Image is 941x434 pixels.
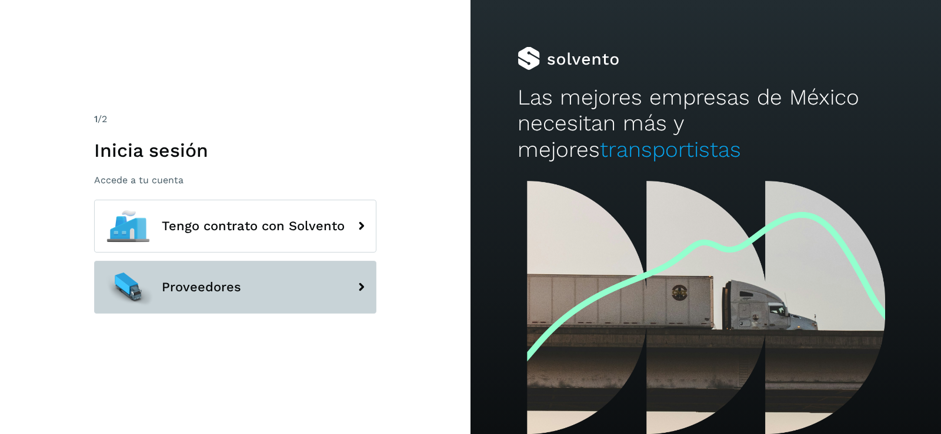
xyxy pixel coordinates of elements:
span: Tengo contrato con Solvento [162,219,345,233]
div: /2 [94,112,376,126]
span: 1 [94,113,98,125]
button: Tengo contrato con Solvento [94,200,376,253]
h2: Las mejores empresas de México necesitan más y mejores [518,85,894,163]
span: Proveedores [162,280,241,294]
button: Proveedores [94,261,376,314]
span: transportistas [600,137,741,162]
p: Accede a tu cuenta [94,174,376,186]
h1: Inicia sesión [94,139,376,162]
